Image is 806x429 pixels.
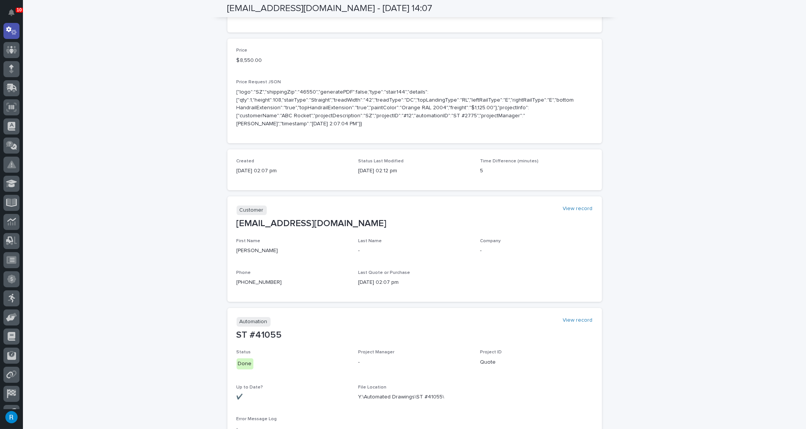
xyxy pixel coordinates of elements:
[237,218,593,229] p: [EMAIL_ADDRESS][DOMAIN_NAME]
[563,317,593,324] a: View record
[237,330,593,341] p: ST #41055
[358,350,394,355] span: Project Manager
[563,206,593,212] a: View record
[237,239,261,243] span: First Name
[358,393,444,401] : Y:\Automated Drawings\ST #41055\
[358,159,404,164] span: Status Last Modified
[17,7,22,13] p: 10
[10,9,19,21] div: Notifications10
[3,409,19,425] button: users-avatar
[237,270,251,275] span: Phone
[237,358,253,369] div: Done
[358,239,382,243] span: Last Name
[237,159,255,164] span: Created
[358,385,386,390] span: File Location
[227,3,433,14] h2: [EMAIL_ADDRESS][DOMAIN_NAME] - [DATE] 14:07
[237,350,251,355] span: Status
[480,358,593,366] p: Quote
[237,48,248,53] span: Price
[237,393,349,401] p: ✔️
[358,270,410,275] span: Last Quote or Purchase
[480,350,502,355] span: Project ID
[358,358,471,366] p: -
[480,247,593,255] p: -
[237,417,277,421] span: Error Message Log
[237,385,263,390] span: Up to Date?
[237,317,271,327] p: Automation
[237,80,281,84] span: Price Request JSON
[358,247,471,255] p: -
[237,206,267,215] p: Customer
[480,167,593,175] p: 5
[3,5,19,21] button: Notifications
[358,278,471,287] p: [DATE] 02:07 pm
[480,239,501,243] span: Company
[237,167,349,175] p: [DATE] 02:07 pm
[358,167,471,175] p: [DATE] 02:12 pm
[237,247,349,255] p: [PERSON_NAME]
[237,88,574,128] p: {"logo":"SZ","shippingZip":"46550","generatePDF":false,"type":"stair144","details":{"qty":1,"heig...
[237,278,349,287] p: [PHONE_NUMBER]
[480,159,538,164] span: Time Difference (minutes)
[237,57,349,65] p: $ 8,550.00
